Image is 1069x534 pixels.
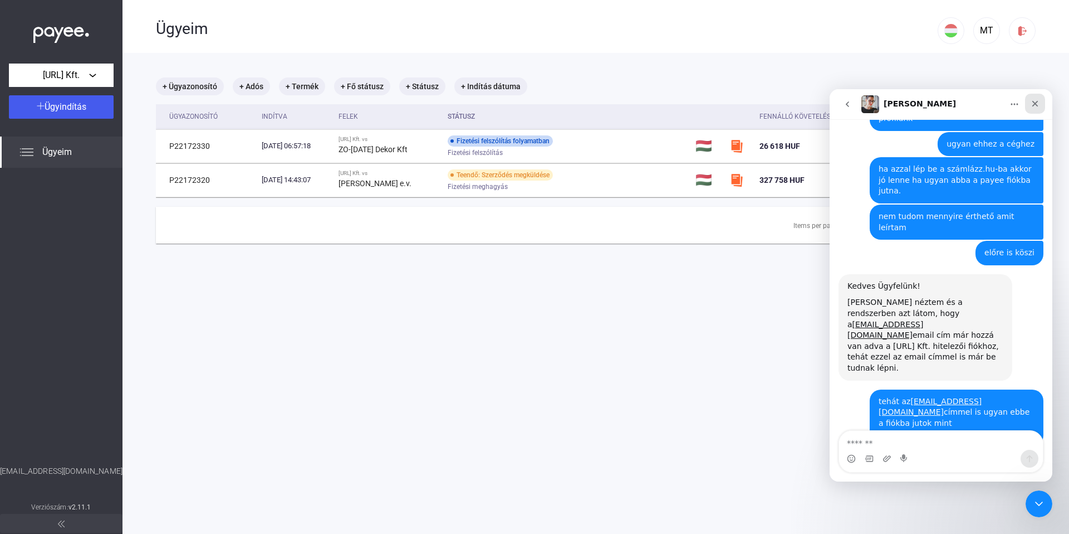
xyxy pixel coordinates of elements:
img: list.svg [20,145,33,159]
button: logout-red [1009,17,1036,44]
div: Items per page: [793,219,840,232]
div: [DATE] 14:43:07 [262,174,330,186]
div: Fennálló követelés [759,110,831,123]
strong: [PERSON_NAME] e.v. [339,179,411,188]
span: 327 758 HUF [759,176,805,185]
button: [URL] Kft. [9,64,114,87]
span: Ügyindítás [45,101,86,112]
mat-chip: + Adós [233,77,270,95]
div: [DATE] 06:57:18 [262,140,330,152]
div: [URL] Kft. vs [339,136,438,143]
iframe: Intercom live chat [1026,491,1052,517]
button: Ügyindítás [9,95,114,119]
img: white-payee-white-dot.svg [33,21,89,43]
span: Fizetési felszólítás [448,146,503,159]
div: Ügyazonosító [169,110,253,123]
img: arrow-double-left-grey.svg [58,521,65,527]
img: plus-white.svg [37,102,45,110]
mat-chip: + Fő státusz [334,77,390,95]
img: szamlazzhu-mini [730,139,743,153]
th: Státusz [443,104,691,129]
div: Felek [339,110,438,123]
div: Fizetési felszólítás folyamatban [448,135,553,147]
img: logout-red [1017,25,1028,37]
div: Ügyeim [156,20,938,38]
div: Ügyazonosító [169,110,218,123]
span: [URL] Kft. [43,69,80,82]
mat-chip: + Ügyazonosító [156,77,224,95]
div: Felek [339,110,358,123]
td: 🇭🇺 [691,163,725,197]
div: Indítva [262,110,330,123]
span: 26 618 HUF [759,142,800,151]
img: HU [944,24,958,37]
button: HU [938,17,964,44]
iframe: Intercom live chat [830,89,1052,482]
span: Fizetési meghagyás [448,180,508,193]
button: MT [973,17,1000,44]
td: P22172320 [156,163,257,197]
mat-chip: + Státusz [399,77,445,95]
span: Ügyeim [42,145,72,159]
td: 🇭🇺 [691,129,725,163]
div: Teendő: Szerződés megküldése [448,169,553,181]
mat-chip: + Indítás dátuma [454,77,527,95]
strong: v2.11.1 [68,503,91,511]
div: [URL] Kft. vs [339,170,438,177]
td: P22172330 [156,129,257,163]
strong: ZO-[DATE] Dekor Kft [339,145,408,154]
img: szamlazzhu-mini [730,173,743,187]
div: MT [977,24,996,37]
mat-chip: + Termék [279,77,325,95]
div: Indítva [262,110,287,123]
div: Fennálló követelés [759,110,870,123]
